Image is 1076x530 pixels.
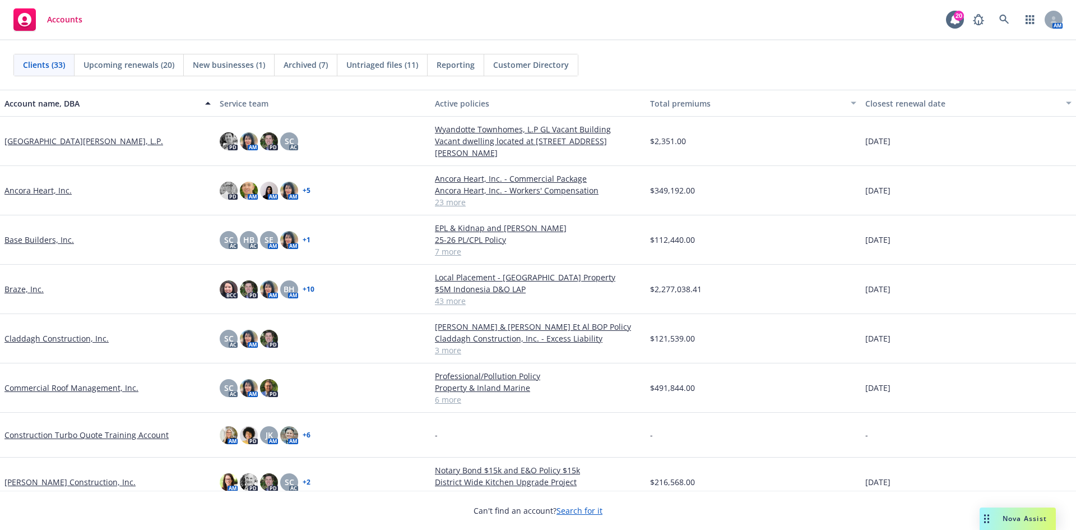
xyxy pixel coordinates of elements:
span: JK [266,429,273,441]
button: Total premiums [646,90,861,117]
span: [DATE] [865,135,891,147]
span: - [650,429,653,441]
span: Customer Directory [493,59,569,71]
a: Report a Bug [967,8,990,31]
span: [DATE] [865,234,891,246]
span: Accounts [47,15,82,24]
a: Notary Bond $15k and E&O Policy $15k [435,464,641,476]
img: photo [280,426,298,444]
button: Nova Assist [980,508,1056,530]
img: photo [260,280,278,298]
span: $491,844.00 [650,382,695,394]
span: $121,539.00 [650,333,695,344]
a: 6 more [435,394,641,405]
a: 13 more [435,488,641,500]
button: Service team [215,90,430,117]
span: [DATE] [865,333,891,344]
span: $112,440.00 [650,234,695,246]
img: photo [240,426,258,444]
span: SC [224,333,234,344]
span: SE [265,234,273,246]
img: photo [260,330,278,348]
a: [GEOGRAPHIC_DATA][PERSON_NAME], L.P. [4,135,163,147]
img: photo [260,182,278,200]
a: + 1 [303,237,310,243]
span: - [865,429,868,441]
a: 43 more [435,295,641,307]
span: [DATE] [865,382,891,394]
span: SC [285,135,294,147]
span: Nova Assist [1003,514,1047,523]
span: SC [224,382,234,394]
span: [DATE] [865,185,891,196]
a: 25-26 PL/CPL Policy [435,234,641,246]
img: photo [220,426,238,444]
img: photo [260,379,278,397]
img: photo [260,473,278,491]
span: [DATE] [865,283,891,295]
span: New businesses (1) [193,59,265,71]
img: photo [280,182,298,200]
div: Active policies [435,98,641,109]
span: Reporting [437,59,475,71]
a: Accounts [9,4,87,35]
a: 3 more [435,344,641,356]
a: Base Builders, Inc. [4,234,74,246]
a: 23 more [435,196,641,208]
a: Ancora Heart, Inc. - Commercial Package [435,173,641,185]
a: EPL & Kidnap and [PERSON_NAME] [435,222,641,234]
button: Closest renewal date [861,90,1076,117]
div: Total premiums [650,98,844,109]
a: Professional/Pollution Policy [435,370,641,382]
img: photo [280,231,298,249]
a: $5M Indonesia D&O LAP [435,283,641,295]
a: Wyandotte Townhomes, L.P GL Vacant Building [435,123,641,135]
img: photo [220,132,238,150]
img: photo [220,280,238,298]
a: + 6 [303,432,310,439]
a: + 5 [303,187,310,194]
img: photo [260,132,278,150]
div: Service team [220,98,426,109]
a: 7 more [435,246,641,257]
span: $349,192.00 [650,185,695,196]
a: District Wide Kitchen Upgrade Project [435,476,641,488]
span: HB [243,234,254,246]
a: + 10 [303,286,314,293]
a: Ancora Heart, Inc. - Workers' Compensation [435,185,641,196]
span: $2,277,038.41 [650,283,702,295]
span: [DATE] [865,476,891,488]
a: Local Placement - [GEOGRAPHIC_DATA] Property [435,271,641,283]
div: 20 [954,11,964,21]
img: photo [240,132,258,150]
a: + 2 [303,479,310,486]
img: photo [240,379,258,397]
span: Archived (7) [284,59,328,71]
span: - [435,429,438,441]
img: photo [240,182,258,200]
a: Switch app [1019,8,1041,31]
span: $2,351.00 [650,135,686,147]
a: Claddagh Construction, Inc. - Excess Liability [435,333,641,344]
a: Claddagh Construction, Inc. [4,333,109,344]
span: SC [285,476,294,488]
img: photo [220,182,238,200]
span: BH [284,283,295,295]
span: Untriaged files (11) [346,59,418,71]
span: Upcoming renewals (20) [84,59,174,71]
span: Clients (33) [23,59,65,71]
a: Commercial Roof Management, Inc. [4,382,138,394]
a: Property & Inland Marine [435,382,641,394]
a: Ancora Heart, Inc. [4,185,72,196]
img: photo [240,473,258,491]
div: Account name, DBA [4,98,198,109]
a: [PERSON_NAME] Construction, Inc. [4,476,136,488]
span: $216,568.00 [650,476,695,488]
div: Drag to move [980,508,994,530]
img: photo [220,473,238,491]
